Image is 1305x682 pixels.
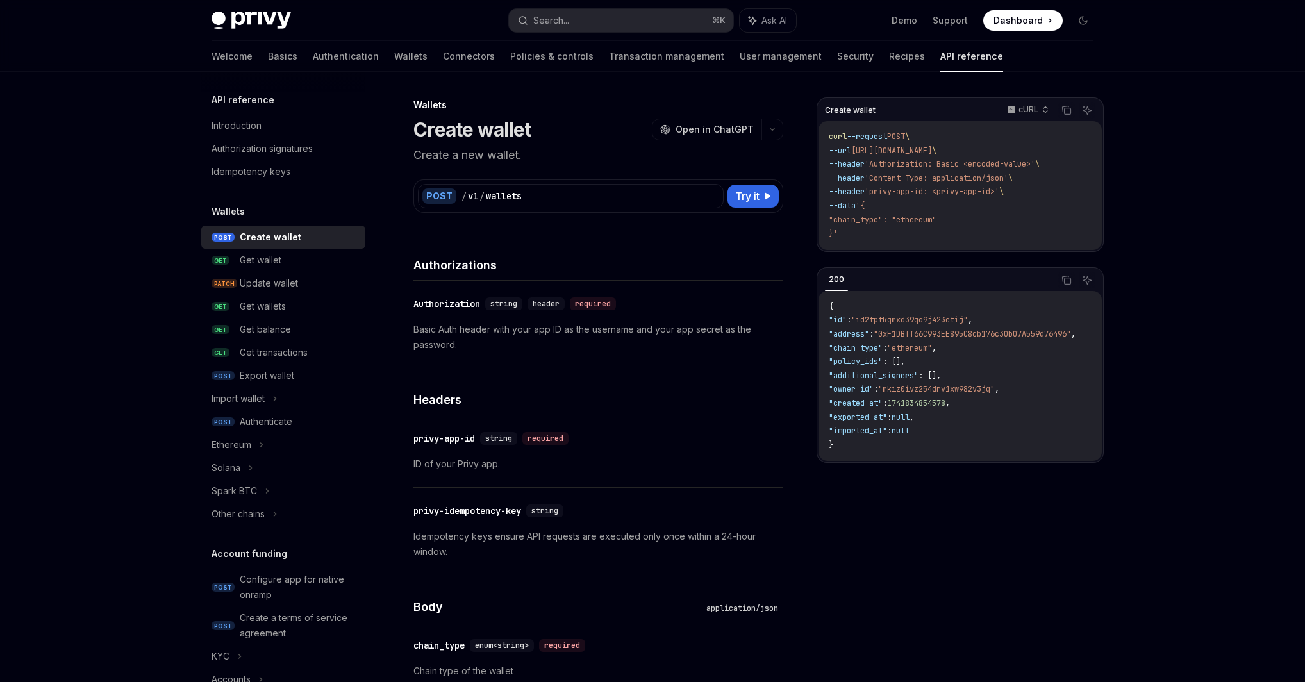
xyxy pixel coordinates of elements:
a: Support [933,14,968,27]
span: : [], [883,356,905,367]
div: POST [422,188,456,204]
span: string [485,433,512,444]
div: Configure app for native onramp [240,572,358,603]
span: null [892,412,910,422]
a: Policies & controls [510,41,594,72]
div: Authorization [413,297,480,310]
span: , [968,315,972,325]
p: Create a new wallet. [413,146,783,164]
span: : [847,315,851,325]
a: Introduction [201,114,365,137]
span: POST [212,583,235,592]
div: Get transactions [240,345,308,360]
span: , [1071,329,1076,339]
span: --header [829,159,865,169]
div: required [570,297,616,310]
div: Introduction [212,118,262,133]
span: : [874,384,878,394]
a: Dashboard [983,10,1063,31]
span: , [995,384,999,394]
div: privy-app-id [413,432,475,445]
span: enum<string> [475,640,529,651]
h5: API reference [212,92,274,108]
span: GET [212,302,229,312]
span: }' [829,228,838,238]
span: [URL][DOMAIN_NAME] [851,146,932,156]
div: v1 [468,190,478,203]
div: Search... [533,13,569,28]
span: --header [829,187,865,197]
button: Ask AI [1079,102,1095,119]
span: : [], [918,370,941,381]
button: Open in ChatGPT [652,119,761,140]
a: API reference [940,41,1003,72]
button: Copy the contents from the code block [1058,272,1075,288]
div: privy-idempotency-key [413,504,521,517]
div: Get wallet [240,253,281,268]
span: --header [829,173,865,183]
div: Ethereum [212,437,251,453]
span: "chain_type": "ethereum" [829,215,936,225]
div: / [479,190,485,203]
span: POST [212,371,235,381]
button: Copy the contents from the code block [1058,102,1075,119]
div: Other chains [212,506,265,522]
span: "0xF1DBff66C993EE895C8cb176c30b07A559d76496" [874,329,1071,339]
div: Spark BTC [212,483,257,499]
span: Try it [735,188,760,204]
div: Get balance [240,322,291,337]
span: \ [1008,173,1013,183]
a: Connectors [443,41,495,72]
span: --url [829,146,851,156]
span: "rkiz0ivz254drv1xw982v3jq" [878,384,995,394]
a: POSTCreate wallet [201,226,365,249]
span: POST [212,417,235,427]
span: "id" [829,315,847,325]
a: Welcome [212,41,253,72]
p: ID of your Privy app. [413,456,783,472]
span: PATCH [212,279,237,288]
span: \ [932,146,936,156]
span: : [869,329,874,339]
a: Demo [892,14,917,27]
a: Basics [268,41,297,72]
span: GET [212,256,229,265]
button: cURL [1000,99,1054,121]
a: GETGet transactions [201,341,365,364]
span: 'privy-app-id: <privy-app-id>' [865,187,999,197]
div: Idempotency keys [212,164,290,179]
h4: Headers [413,391,783,408]
span: "address" [829,329,869,339]
span: "created_at" [829,398,883,408]
span: Ask AI [761,14,787,27]
p: cURL [1018,104,1038,115]
a: Authentication [313,41,379,72]
div: 200 [825,272,848,287]
button: Search...⌘K [509,9,733,32]
span: "ethereum" [887,343,932,353]
span: Dashboard [993,14,1043,27]
a: Idempotency keys [201,160,365,183]
span: GET [212,325,229,335]
div: Wallets [413,99,783,112]
div: Solana [212,460,240,476]
span: "policy_ids" [829,356,883,367]
a: POSTCreate a terms of service agreement [201,606,365,645]
span: GET [212,348,229,358]
img: dark logo [212,12,291,29]
p: Idempotency keys ensure API requests are executed only once within a 24-hour window. [413,529,783,560]
div: chain_type [413,639,465,652]
button: Ask AI [740,9,796,32]
h1: Create wallet [413,118,531,141]
span: { [829,301,833,312]
a: POSTExport wallet [201,364,365,387]
span: string [531,506,558,516]
span: : [887,426,892,436]
span: null [892,426,910,436]
h4: Body [413,598,701,615]
span: \ [999,187,1004,197]
button: Toggle dark mode [1073,10,1093,31]
a: User management [740,41,822,72]
span: \ [1035,159,1040,169]
span: "id2tptkqrxd39qo9j423etij" [851,315,968,325]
